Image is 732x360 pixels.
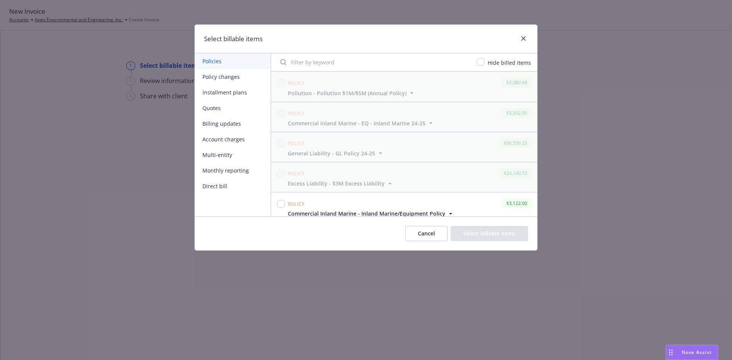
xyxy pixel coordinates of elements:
[288,149,375,157] span: General Liability - GL Policy 24-25
[488,59,531,66] span: Hide billed items
[502,198,531,208] div: $3,122.00
[288,170,305,177] span: Policy
[666,345,676,360] div: Drag to move
[195,85,271,100] button: Installment plans
[500,138,531,148] div: $56,559.25
[288,119,435,127] button: Commercial Inland Marine - EQ - Inland Marine 24-25
[666,345,718,360] button: Nova Assist
[276,54,472,70] input: Filter by keyword
[204,34,263,44] h1: Select billable items
[288,149,384,157] button: General Liability - GL Policy 24-25
[195,147,271,163] button: Multi-entity
[288,201,305,207] span: Policy
[682,349,712,355] span: Nova Assist
[195,116,271,131] button: Billing updates
[271,102,537,132] span: Policy$5,932.00Commercial Inland Marine - EQ - Inland Marine 24-25
[288,179,394,187] button: Excess Liability - $3M Excess Liability
[288,89,416,97] button: Pollution - Pollution $1M/$5M (Annual Policy)
[288,179,385,187] span: Excess Liability - $3M Excess Liability
[195,100,271,116] button: Quotes
[195,69,271,85] button: Policy changes
[502,108,531,118] div: $5,932.00
[271,132,537,162] span: Policy$56,559.25General Liability - GL Policy 24-25
[288,119,425,127] span: Commercial Inland Marine - EQ - Inland Marine 24-25
[288,140,305,147] span: Policy
[195,163,271,178] button: Monthly reporting
[195,131,271,147] button: Account charges
[288,210,445,218] span: Commercial Inland Marine - Inland Marine/Equipment Policy
[519,34,528,43] a: close
[271,162,537,192] span: Policy$24,140.53Excess Liability - $3M Excess Liability
[500,168,531,178] div: $24,140.53
[195,53,271,69] button: Policies
[502,78,531,87] div: $3,980.68
[271,72,537,101] span: Policy$3,980.68Pollution - Pollution $1M/$5M (Annual Policy)
[288,210,454,218] button: Commercial Inland Marine - Inland Marine/Equipment Policy
[288,110,305,117] span: Policy
[288,80,305,86] span: Policy
[288,89,406,97] span: Pollution - Pollution $1M/$5M (Annual Policy)
[195,178,271,194] button: Direct bill
[405,226,448,241] button: Cancel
